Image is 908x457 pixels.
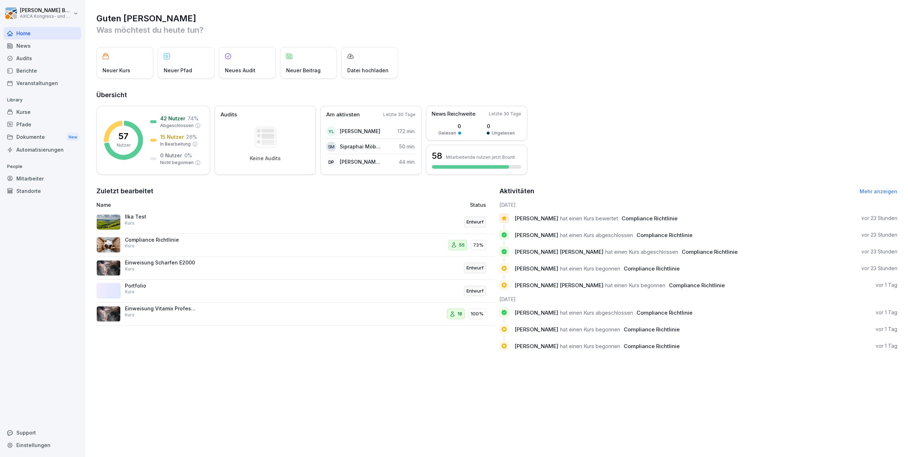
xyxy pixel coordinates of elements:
p: AXICA Kongress- und Tagungszentrum Pariser Platz 3 GmbH [20,14,72,19]
span: hat einen Kurs abgeschlossen [560,232,633,238]
span: Compliance Richtlinie [624,343,680,350]
p: People [4,161,81,172]
p: 0 Nutzer [160,152,182,159]
p: 57 [118,132,128,141]
a: DokumenteNew [4,131,81,144]
p: 55 [459,242,465,249]
div: YL [326,126,336,136]
p: Einweisung Scharfen E2000 [125,259,196,266]
p: Abgeschlossen [160,122,194,129]
span: hat einen Kurs abgeschlossen [605,248,678,255]
img: jv301s4mrmu3cx6evk8n7gue.png [96,260,121,276]
a: Compliance RichtlinieKurs5573% [96,234,495,257]
img: m6azt6by63mj5b74vcaonl5f.png [96,237,121,253]
p: News Reichweite [432,110,475,118]
p: 44 min. [399,158,416,166]
p: 100% [471,310,484,317]
h1: Guten [PERSON_NAME] [96,13,897,24]
span: [PERSON_NAME] [514,343,558,350]
div: New [67,133,79,141]
span: hat einen Kurs begonnen [560,326,620,333]
p: Entwurf [466,219,484,226]
span: [PERSON_NAME] [514,215,558,222]
p: vor 23 Stunden [861,265,897,272]
h3: 58 [432,150,442,162]
a: Home [4,27,81,40]
span: Compliance Richtlinie [637,232,692,238]
span: Compliance Richtlinie [624,265,680,272]
div: SM [326,142,336,152]
p: 18 [458,310,462,317]
p: Library [4,94,81,106]
a: Automatisierungen [4,143,81,156]
p: Kurs [125,312,134,318]
div: Einstellungen [4,439,81,451]
p: [PERSON_NAME] [PERSON_NAME] Palm [340,158,381,166]
p: 15 Nutzer [160,133,184,141]
span: [PERSON_NAME] [514,265,558,272]
span: hat einen Kurs begonnen [560,265,620,272]
img: xjcqzvpnevt0k5laznvx8oez.png [96,214,121,230]
p: Portfolio [125,283,196,289]
a: Einweisung Vitamix ProfessionalKurs18100% [96,303,495,326]
span: hat einen Kurs abgeschlossen [560,309,633,316]
a: Berichte [4,64,81,77]
p: 0 [487,122,515,130]
p: [PERSON_NAME] [340,127,380,135]
a: Ilka TestKursEntwurf [96,211,495,234]
p: Keine Audits [250,155,281,162]
p: Audits [221,111,237,119]
p: Entwurf [466,288,484,295]
p: Am aktivsten [326,111,360,119]
a: Audits [4,52,81,64]
h6: [DATE] [500,201,898,209]
p: Einweisung Vitamix Professional [125,305,196,312]
p: Gelesen [438,130,456,136]
a: News [4,40,81,52]
a: Veranstaltungen [4,77,81,89]
p: Was möchtest du heute tun? [96,24,897,36]
h2: Übersicht [96,90,897,100]
div: DP [326,157,336,167]
p: Kurs [125,220,134,226]
p: Neuer Kurs [102,67,130,74]
p: Entwurf [466,264,484,272]
span: Compliance Richtlinie [669,282,725,289]
p: Kurs [125,289,134,295]
span: [PERSON_NAME] [PERSON_NAME] [514,248,603,255]
p: [PERSON_NAME] Beck [20,7,72,14]
p: vor 1 Tag [876,282,897,289]
span: [PERSON_NAME] [PERSON_NAME] [514,282,603,289]
span: Compliance Richtlinie [624,326,680,333]
a: Einweisung Scharfen E2000KursEntwurf [96,257,495,280]
p: 172 min. [397,127,416,135]
a: Standorte [4,185,81,197]
p: Nicht begonnen [160,159,194,166]
p: Neuer Pfad [164,67,192,74]
span: Compliance Richtlinie [622,215,677,222]
span: [PERSON_NAME] [514,326,558,333]
p: Letzte 30 Tage [489,111,521,117]
p: Sipraphai Möbes [340,143,381,150]
p: Name [96,201,350,209]
p: vor 1 Tag [876,342,897,350]
a: Pfade [4,118,81,131]
p: 0 [438,122,461,130]
p: Compliance Richtlinie [125,237,196,243]
img: ji0aiyxvbyz8tq3ggjp5v0yx.png [96,306,121,322]
p: 50 min. [399,143,416,150]
a: Kurse [4,106,81,118]
p: Kurs [125,266,134,272]
p: 42 Nutzer [160,115,185,122]
span: [PERSON_NAME] [514,309,558,316]
p: 0 % [184,152,192,159]
span: hat einen Kurs bewertet [560,215,618,222]
span: Compliance Richtlinie [637,309,692,316]
p: vor 23 Stunden [861,248,897,255]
